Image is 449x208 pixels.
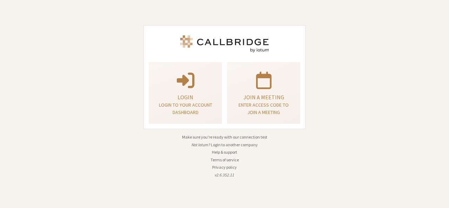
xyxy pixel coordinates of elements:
a: Help & support [212,149,237,155]
iframe: Chat [431,190,444,203]
p: Join a meeting [236,93,291,101]
li: Not Iotum? [143,142,306,148]
p: Login [158,93,213,101]
img: Iotum [179,35,270,52]
a: Terms of service [210,157,239,162]
li: v2.6.352.11 [143,172,306,178]
a: Privacy policy [212,165,237,170]
button: LoginLogin to your account dashboard [149,62,222,124]
p: Login to your account dashboard [158,101,213,116]
p: Enter access code to join a meeting [236,101,291,116]
a: Join a meetingEnter access code to join a meeting [227,62,300,124]
a: Make sure you're ready with our connection test [182,134,267,140]
button: Login to another company [211,142,258,148]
